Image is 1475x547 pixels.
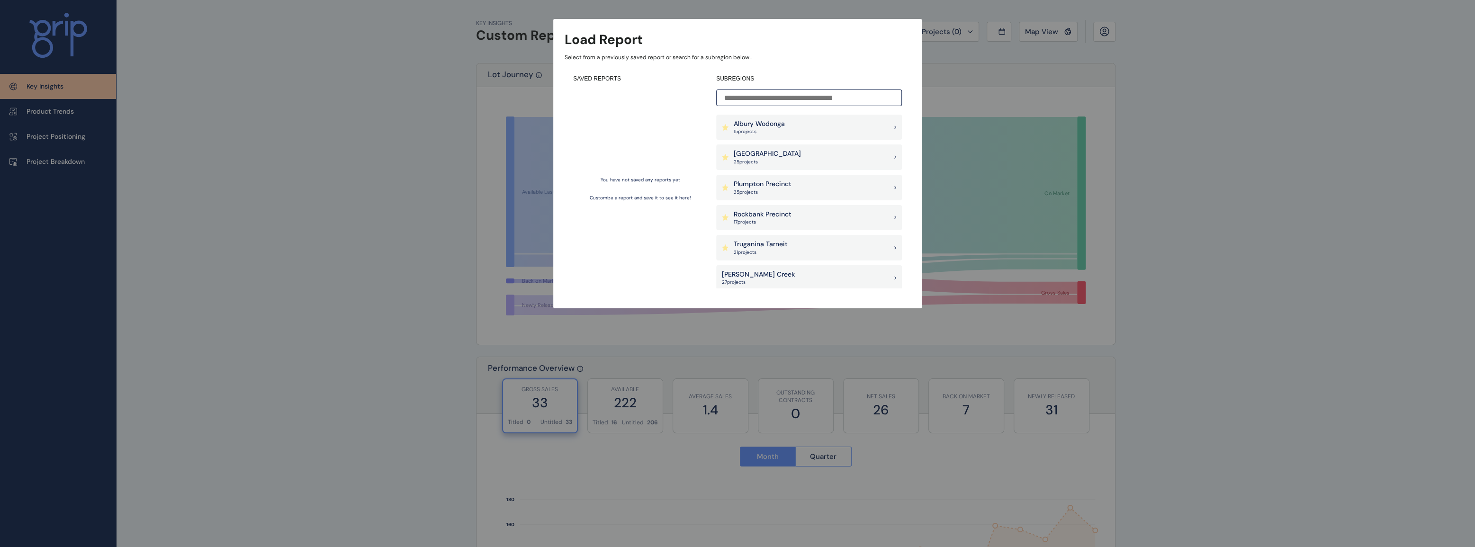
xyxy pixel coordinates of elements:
p: 15 project s [734,128,785,135]
p: Customize a report and save it to see it here! [590,195,691,201]
h4: SAVED REPORTS [573,75,708,83]
p: 27 project s [722,279,795,286]
p: [PERSON_NAME] Creek [722,270,795,279]
p: 25 project s [734,159,801,165]
p: Plumpton Precinct [734,179,791,189]
p: 31 project s [734,249,788,256]
h4: SUBREGIONS [716,75,902,83]
p: Rockbank Precinct [734,210,791,219]
p: Albury Wodonga [734,119,785,129]
p: 17 project s [734,219,791,225]
p: You have not saved any reports yet [601,177,680,183]
p: 35 project s [734,189,791,196]
p: Truganina Tarneit [734,240,788,249]
h3: Load Report [565,30,643,49]
p: Select from a previously saved report or search for a subregion below... [565,54,910,62]
p: [GEOGRAPHIC_DATA] [734,149,801,159]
